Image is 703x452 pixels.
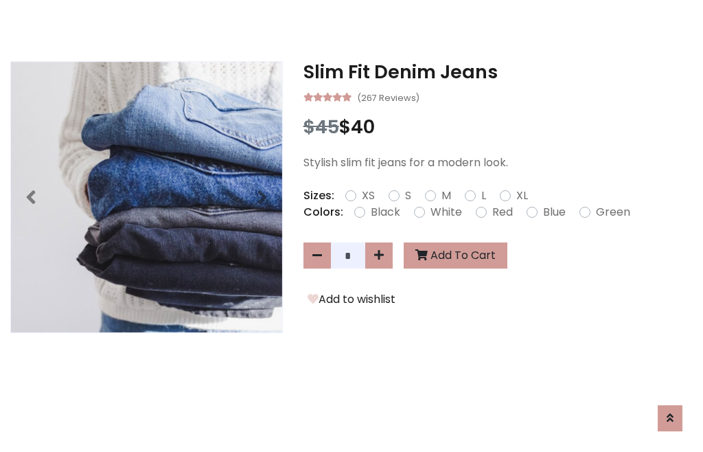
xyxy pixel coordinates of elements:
button: Add To Cart [404,242,507,269]
span: 40 [351,114,375,139]
label: XL [516,188,528,204]
small: (267 Reviews) [357,89,419,105]
label: S [405,188,411,204]
label: M [441,188,451,204]
label: L [481,188,486,204]
img: Image [11,62,282,333]
label: XS [362,188,375,204]
label: Black [371,204,400,221]
label: Blue [543,204,566,221]
label: Green [596,204,630,221]
p: Colors: [303,204,343,221]
h3: $ [303,116,693,138]
button: Add to wishlist [303,291,400,308]
p: Sizes: [303,188,334,204]
label: White [430,204,462,221]
label: Red [492,204,513,221]
h3: Slim Fit Denim Jeans [303,61,693,83]
span: $45 [303,114,339,139]
p: Stylish slim fit jeans for a modern look. [303,155,693,171]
